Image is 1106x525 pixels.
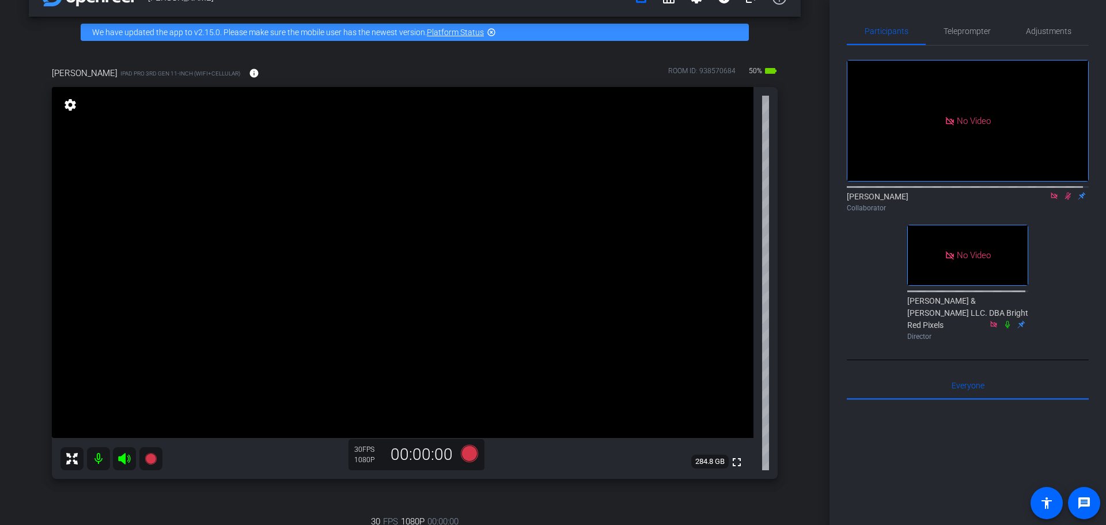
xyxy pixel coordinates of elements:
[383,445,460,464] div: 00:00:00
[249,68,259,78] mat-icon: info
[907,331,1028,342] div: Director
[62,98,78,112] mat-icon: settings
[668,66,736,82] div: ROOM ID: 938570684
[944,27,991,35] span: Teleprompter
[487,28,496,37] mat-icon: highlight_off
[1040,496,1054,510] mat-icon: accessibility
[52,67,118,80] span: [PERSON_NAME]
[1026,27,1071,35] span: Adjustments
[747,62,764,80] span: 50%
[730,455,744,469] mat-icon: fullscreen
[81,24,749,41] div: We have updated the app to v2.15.0. Please make sure the mobile user has the newest version.
[354,445,383,454] div: 30
[952,382,984,390] span: Everyone
[1077,496,1091,510] mat-icon: message
[691,455,729,469] span: 284.8 GB
[427,28,484,37] a: Platform Status
[354,455,383,464] div: 1080P
[865,27,908,35] span: Participants
[847,191,1089,213] div: [PERSON_NAME]
[764,64,778,78] mat-icon: battery_std
[957,250,991,260] span: No Video
[120,69,240,78] span: iPad Pro 3rd Gen 11-inch (WiFi+Cellular)
[362,445,374,454] span: FPS
[847,203,1089,213] div: Collaborator
[907,295,1028,342] div: [PERSON_NAME] & [PERSON_NAME] LLC. DBA Bright Red Pixels
[957,115,991,126] span: No Video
